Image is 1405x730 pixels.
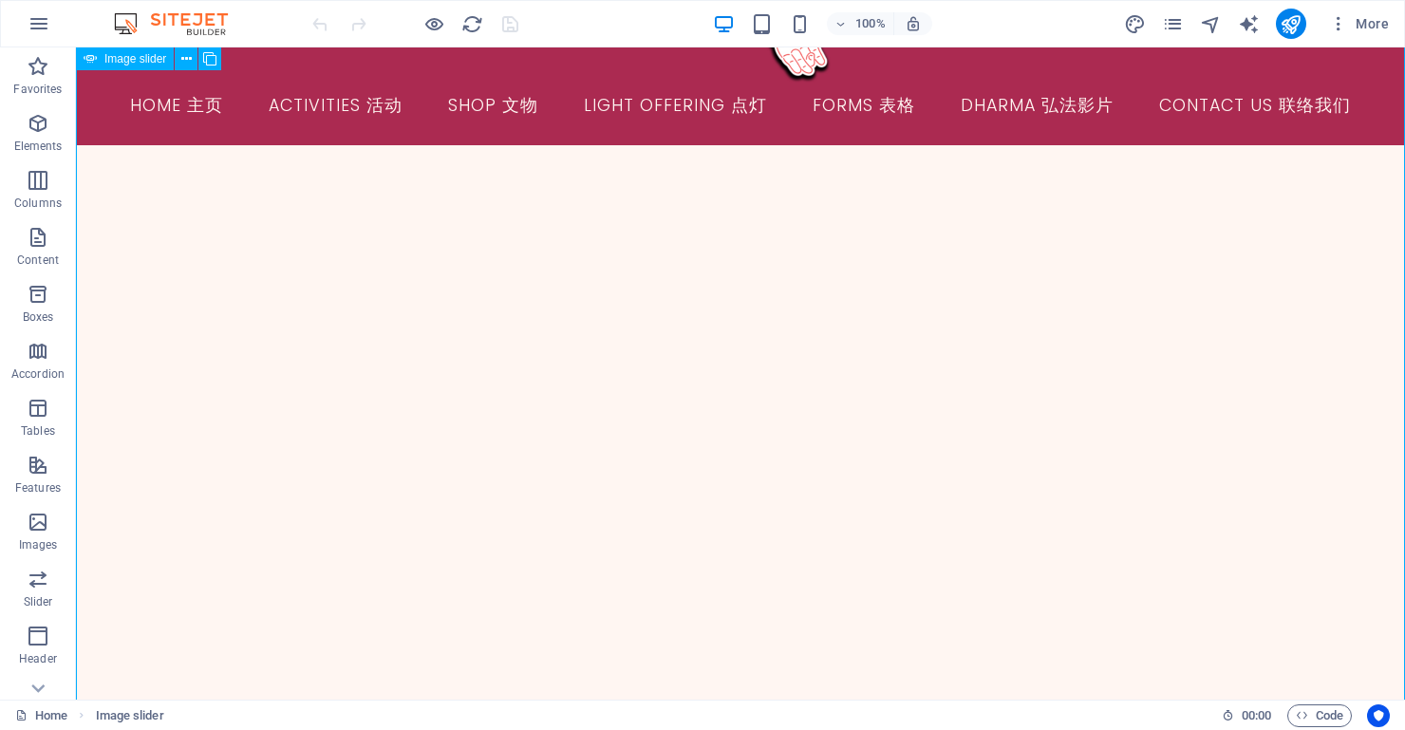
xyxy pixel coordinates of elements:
button: reload [460,12,483,35]
p: Tables [21,423,55,439]
button: design [1124,12,1147,35]
p: Images [19,537,58,552]
h6: Session time [1222,704,1272,727]
i: Pages (Ctrl+Alt+S) [1162,13,1184,35]
span: More [1329,14,1389,33]
p: Features [15,480,61,496]
p: Header [19,651,57,666]
p: Slider [24,594,53,609]
p: Accordion [11,366,65,382]
button: 100% [827,12,894,35]
span: Click to select. Double-click to edit [96,704,164,727]
button: Code [1287,704,1352,727]
button: pages [1162,12,1185,35]
i: AI Writer [1238,13,1260,35]
p: Boxes [23,309,54,325]
p: Columns [14,196,62,211]
span: : [1255,708,1258,722]
p: Elements [14,139,63,154]
button: navigator [1200,12,1223,35]
button: More [1321,9,1396,39]
span: 00 00 [1242,704,1271,727]
i: Design (Ctrl+Alt+Y) [1124,13,1146,35]
img: Editor Logo [109,12,252,35]
h6: 100% [855,12,886,35]
i: Publish [1280,13,1302,35]
i: On resize automatically adjust zoom level to fit chosen device. [905,15,922,32]
i: Navigator [1200,13,1222,35]
span: Image slider [104,53,166,65]
button: Click here to leave preview mode and continue editing [422,12,445,35]
a: Click to cancel selection. Double-click to open Pages [15,704,67,727]
p: Content [17,253,59,268]
button: Usercentrics [1367,704,1390,727]
span: Code [1296,704,1343,727]
button: text_generator [1238,12,1261,35]
p: Favorites [13,82,62,97]
nav: breadcrumb [96,704,164,727]
button: publish [1276,9,1306,39]
i: Reload page [461,13,483,35]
